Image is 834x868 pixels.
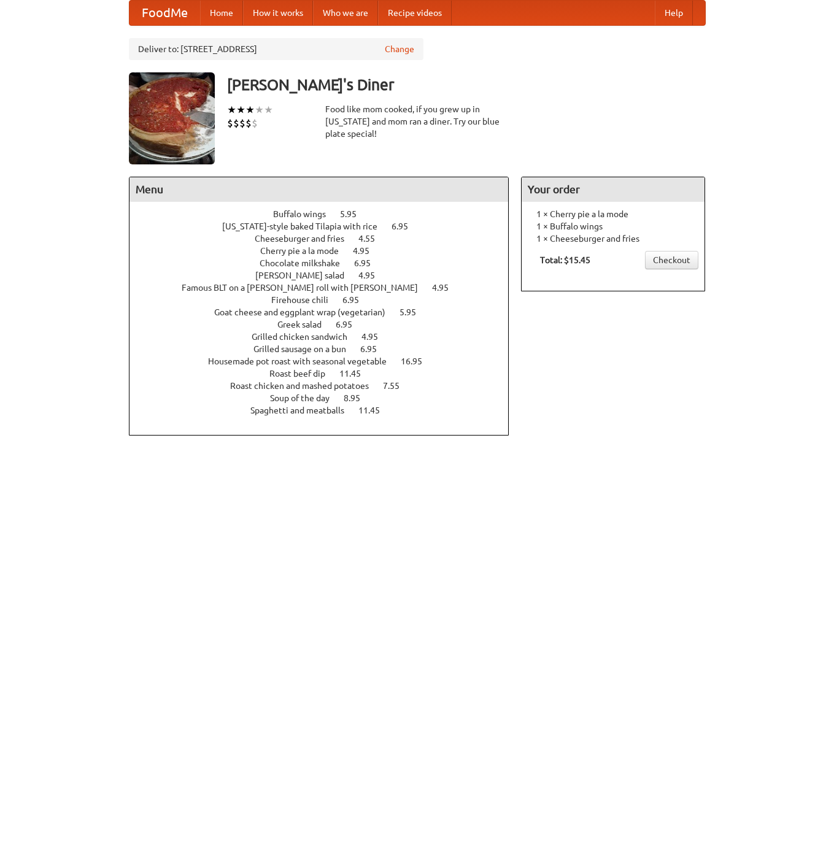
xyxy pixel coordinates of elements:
a: Greek salad 6.95 [277,320,375,329]
a: Buffalo wings 5.95 [273,209,379,219]
span: Roast beef dip [269,369,338,378]
span: 4.95 [361,332,390,342]
span: 4.95 [353,246,382,256]
span: Cheeseburger and fries [255,234,357,244]
a: How it works [243,1,313,25]
span: 11.45 [358,405,392,415]
span: [US_STATE]-style baked Tilapia with rice [222,221,390,231]
span: 6.95 [336,320,365,329]
a: Checkout [645,251,698,269]
a: [US_STATE]-style baked Tilapia with rice 6.95 [222,221,431,231]
h4: Your order [522,177,705,202]
span: 6.95 [392,221,420,231]
li: $ [252,117,258,130]
span: 6.95 [354,258,383,268]
span: Greek salad [277,320,334,329]
span: 4.95 [432,283,461,293]
span: Grilled sausage on a bun [253,344,358,354]
span: 4.55 [358,234,387,244]
span: Chocolate milkshake [260,258,352,268]
li: $ [245,117,252,130]
a: Grilled chicken sandwich 4.95 [252,332,401,342]
li: $ [227,117,233,130]
span: Roast chicken and mashed potatoes [230,381,381,391]
span: Cherry pie a la mode [260,246,351,256]
span: Firehouse chili [271,295,341,305]
li: ★ [236,103,245,117]
a: Chocolate milkshake 6.95 [260,258,393,268]
span: Goat cheese and eggplant wrap (vegetarian) [214,307,398,317]
span: Famous BLT on a [PERSON_NAME] roll with [PERSON_NAME] [182,283,430,293]
li: ★ [255,103,264,117]
a: Help [655,1,693,25]
h4: Menu [129,177,509,202]
span: 11.45 [339,369,373,378]
span: Housemade pot roast with seasonal vegetable [208,356,399,366]
li: ★ [264,103,273,117]
a: Firehouse chili 6.95 [271,295,382,305]
li: 1 × Cherry pie a la mode [528,208,698,220]
a: Who we are [313,1,378,25]
a: Housemade pot roast with seasonal vegetable 16.95 [208,356,445,366]
span: 5.95 [400,307,428,317]
div: Food like mom cooked, if you grew up in [US_STATE] and mom ran a diner. Try our blue plate special! [325,103,509,140]
a: Soup of the day 8.95 [270,393,383,403]
a: Recipe videos [378,1,452,25]
img: angular.jpg [129,72,215,164]
span: 7.55 [383,381,412,391]
span: 6.95 [360,344,389,354]
a: Spaghetti and meatballs 11.45 [250,405,403,415]
span: Grilled chicken sandwich [252,332,360,342]
span: Soup of the day [270,393,342,403]
span: 6.95 [342,295,371,305]
h3: [PERSON_NAME]'s Diner [227,72,706,97]
span: 16.95 [401,356,434,366]
a: Roast chicken and mashed potatoes 7.55 [230,381,422,391]
a: [PERSON_NAME] salad 4.95 [255,271,398,280]
li: $ [239,117,245,130]
li: ★ [245,103,255,117]
li: 1 × Buffalo wings [528,220,698,232]
a: Goat cheese and eggplant wrap (vegetarian) 5.95 [214,307,439,317]
span: Spaghetti and meatballs [250,405,357,415]
a: Cheeseburger and fries 4.55 [255,234,398,244]
a: Grilled sausage on a bun 6.95 [253,344,400,354]
a: Famous BLT on a [PERSON_NAME] roll with [PERSON_NAME] 4.95 [182,283,471,293]
span: 4.95 [358,271,387,280]
a: Change [385,43,414,55]
b: Total: $15.45 [540,255,590,265]
span: [PERSON_NAME] salad [255,271,357,280]
a: Home [200,1,243,25]
li: $ [233,117,239,130]
div: Deliver to: [STREET_ADDRESS] [129,38,423,60]
li: 1 × Cheeseburger and fries [528,232,698,245]
a: FoodMe [129,1,200,25]
li: ★ [227,103,236,117]
a: Roast beef dip 11.45 [269,369,384,378]
span: Buffalo wings [273,209,338,219]
a: Cherry pie a la mode 4.95 [260,246,392,256]
span: 8.95 [344,393,373,403]
span: 5.95 [340,209,369,219]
